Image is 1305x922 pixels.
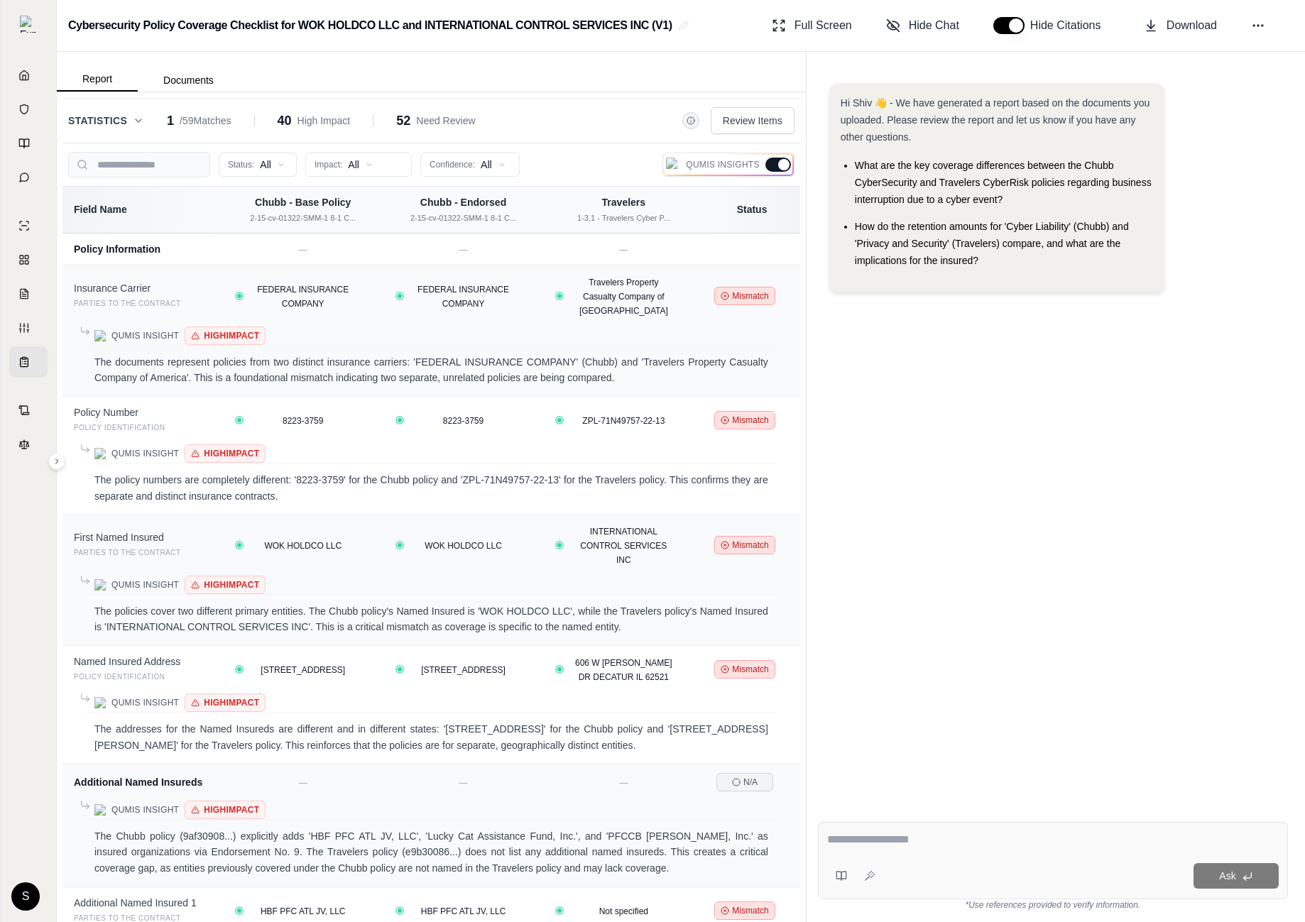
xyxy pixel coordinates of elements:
span: — [459,245,468,255]
span: High Impact [204,579,259,591]
button: View confidence details [398,909,402,913]
button: View confidence details [557,294,562,298]
button: View confidence details [398,667,402,671]
div: Named Insured Address [74,654,212,669]
img: Qumis Logo [94,579,106,591]
span: — [619,245,628,255]
span: 8223-3759 [283,416,323,426]
button: View confidence details [557,418,562,422]
span: 606 W [PERSON_NAME] DR DECATUR IL 62521 [575,658,672,682]
div: Policy Information [74,242,212,256]
span: Qumis Insight [111,697,179,708]
button: Hide Chat [880,11,965,40]
a: Contract Analysis [9,395,48,426]
span: Mismatch [732,539,768,551]
span: Ask [1219,870,1235,882]
button: Download [1138,11,1223,40]
span: Qumis Insight [111,579,179,591]
p: The Chubb policy (9af30908...) explicitly adds 'HBF PFC ATL JV, LLC', 'Lucky Cat Assistance Fund,... [94,828,768,877]
div: *Use references provided to verify information. [818,899,1288,911]
span: 8223-3759 [443,416,484,426]
span: [STREET_ADDRESS] [261,665,345,675]
div: Chubb - Endorsed [392,195,535,209]
div: 2-15-cv-01322-SMM-1 8-1 C... [231,212,375,224]
div: First Named Insured [74,530,212,544]
span: / 59 Matches [180,114,231,128]
span: What are the key coverage differences between the Chubb CyberSecurity and Travelers CyberRisk pol... [855,160,1152,205]
div: Additional Named Insureds [74,775,212,789]
button: Full Screen [766,11,858,40]
a: Documents Vault [9,94,48,125]
button: View confidence details [398,418,402,422]
span: Review Items [723,114,782,128]
button: Confidence:All [420,153,520,177]
img: Qumis Logo [94,330,106,341]
h2: Cybersecurity Policy Coverage Checklist for WOK HOLDCO LLC and INTERNATIONAL CONTROL SERVICES INC... [68,13,672,38]
span: All [481,158,492,172]
span: 1 [167,111,174,131]
span: Hi Shiv 👋 - We have generated a report based on the documents you uploaded. Please review the rep... [841,97,1150,143]
span: High Impact [204,804,259,816]
a: Prompt Library [9,128,48,159]
button: Status:All [219,153,297,177]
span: [STREET_ADDRESS] [421,665,506,675]
span: Qumis Insight [111,448,179,459]
div: Parties to the Contract [74,297,212,311]
span: High Impact [204,448,259,459]
span: How do the retention amounts for 'Cyber Liability' (Chubb) and 'Privacy and Security' (Travelers)... [855,221,1129,266]
button: View confidence details [398,543,402,547]
img: Qumis Logo [94,804,106,816]
span: Confidence: [430,159,475,170]
span: Status: [228,159,254,170]
div: Policy Identification [74,670,212,684]
p: The addresses for the Named Insureds are different and in different states: '[STREET_ADDRESS]' fo... [94,721,768,754]
div: Chubb - Base Policy [231,195,375,209]
p: The policy numbers are completely different: '8223-3759' for the Chubb policy and 'ZPL-71N49757-2... [94,472,768,505]
span: Hide Citations [1030,17,1110,34]
span: All [260,158,271,172]
a: Coverage Table [9,346,48,378]
span: All [348,158,359,172]
button: Review Items [711,107,795,134]
span: Mismatch [732,905,768,916]
span: — [619,778,628,788]
a: Home [9,60,48,91]
div: Travelers [552,195,695,209]
button: View confidence details [237,667,241,671]
a: Single Policy [9,210,48,241]
img: Expand sidebar [20,16,37,33]
div: Additional Named Insured 1 [74,896,212,910]
span: Full Screen [795,17,852,34]
div: 1-3.1 - Travelers Cyber P... [552,212,695,224]
span: Qumis Insight [111,330,179,341]
span: FEDERAL INSURANCE COMPANY [417,285,509,309]
th: Field Name [62,187,223,233]
button: Impact:All [305,153,412,177]
span: Mismatch [732,415,768,426]
span: High Impact [204,697,259,708]
div: Policy Number [74,405,212,419]
div: 2-15-cv-01322-SMM-1 8-1 C... [392,212,535,224]
span: Download [1167,17,1217,34]
button: View confidence details [237,418,241,422]
div: Policy Identification [74,421,212,435]
span: Hide Chat [909,17,959,34]
span: Impact: [315,159,342,170]
span: High Impact [204,330,259,341]
img: Qumis Logo [94,697,106,708]
img: Qumis Logo [94,448,106,459]
span: Mismatch [732,664,768,675]
button: View confidence details [237,543,241,547]
span: Qumis Insights [686,159,760,170]
button: Ask [1194,863,1279,889]
a: Claim Coverage [9,278,48,309]
span: Not specified [599,906,648,916]
span: HBF PFC ATL JV, LLC [421,906,506,916]
button: View confidence details [557,909,562,913]
a: Chat [9,162,48,193]
span: 40 [278,111,292,131]
span: Mismatch [732,290,768,302]
div: S [11,882,40,911]
span: — [459,778,468,788]
th: Status [704,187,800,233]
